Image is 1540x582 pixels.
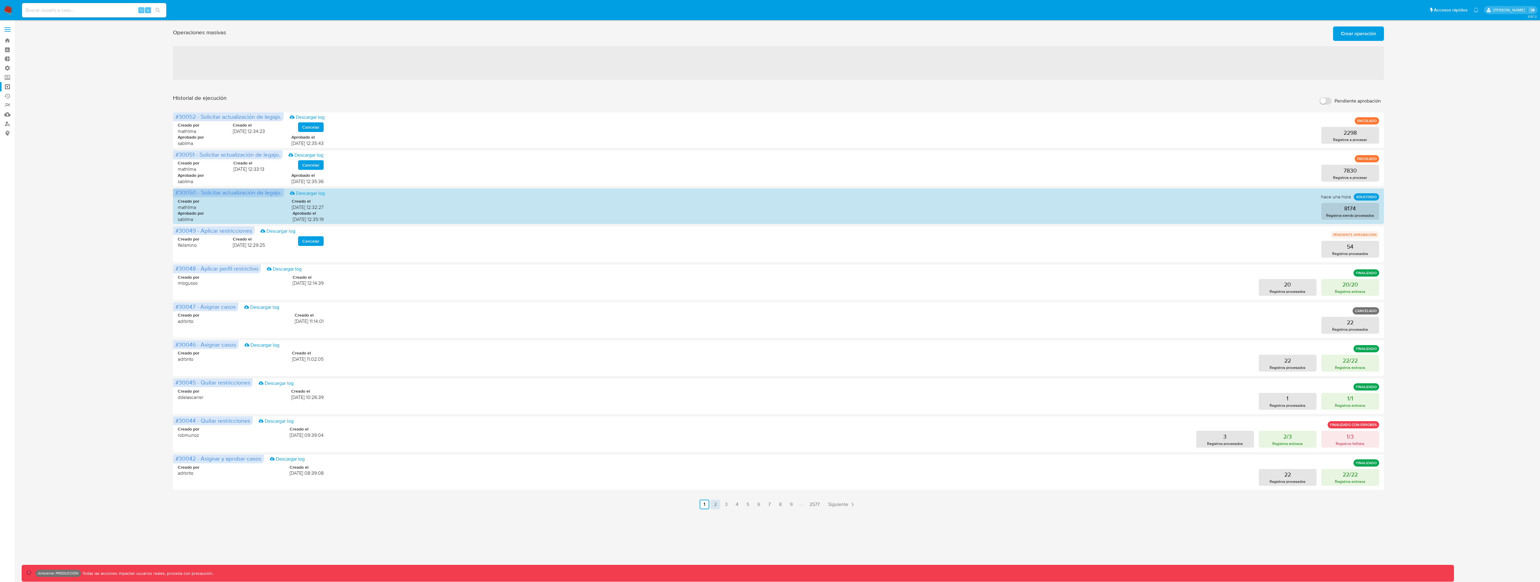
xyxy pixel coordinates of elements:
input: Buscar usuario o caso... [22,6,166,14]
p: Todas las acciones impactan usuarios reales, proceda con precaución. [81,571,213,576]
button: search-icon [152,6,164,14]
p: ramiro.carbonell@mercadolibre.com.co [1493,7,1527,13]
span: ⌥ [139,7,143,13]
span: s [147,7,149,13]
span: Accesos rápidos [1434,7,1468,13]
a: Salir [1529,7,1535,13]
p: Ambiente: PRODUCCIÓN [38,572,79,574]
a: Notificaciones [1474,8,1479,13]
